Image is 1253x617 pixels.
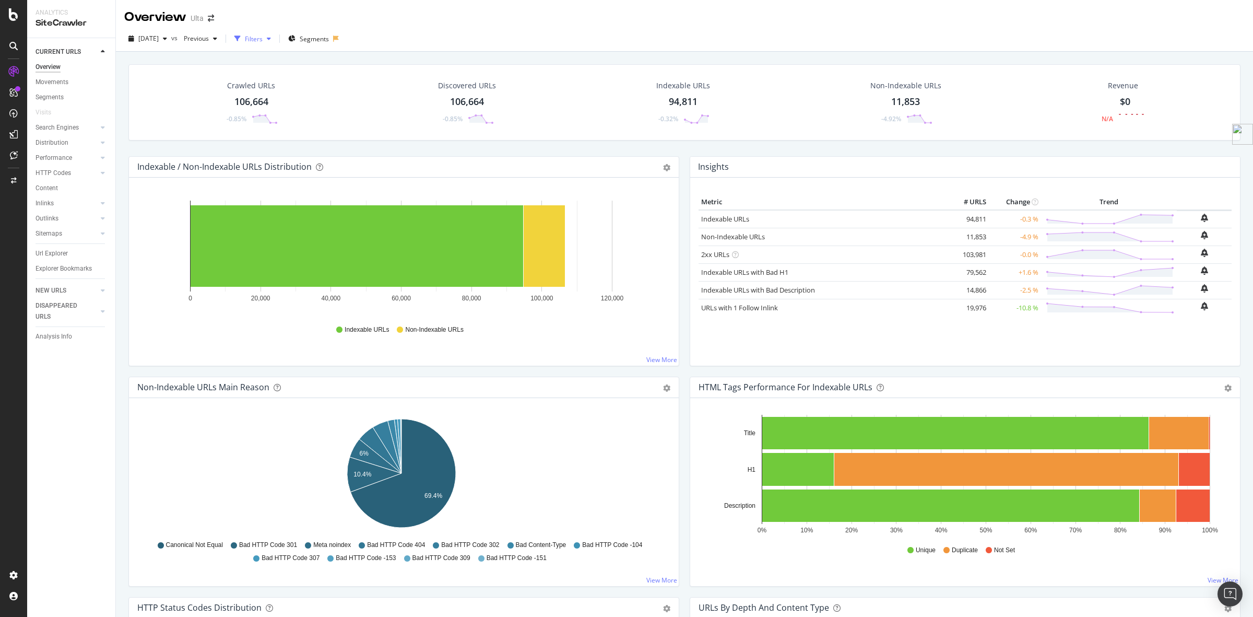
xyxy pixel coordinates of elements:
[952,546,978,555] span: Duplicate
[601,295,624,302] text: 120,000
[530,295,553,302] text: 100,000
[36,62,61,73] div: Overview
[245,34,263,43] div: Filters
[36,248,68,259] div: Url Explorer
[462,295,481,302] text: 80,000
[36,8,107,17] div: Analytics
[36,153,72,164] div: Performance
[234,95,268,109] div: 106,664
[230,30,275,47] button: Filters
[947,228,989,246] td: 11,853
[36,107,51,118] div: Visits
[180,34,209,43] span: Previous
[1201,284,1208,293] div: bell-plus
[191,13,204,24] div: Ulta
[124,30,171,47] button: [DATE]
[36,77,68,88] div: Movements
[1232,124,1253,145] img: side-widget.svg
[1108,80,1138,91] span: Revenue
[137,382,269,392] div: Non-Indexable URLs Main Reason
[36,46,98,57] a: CURRENT URLS
[36,331,72,342] div: Analysis Info
[36,228,98,239] a: Sitemaps
[748,466,756,473] text: H1
[443,114,463,123] div: -0.85%
[345,325,389,334] span: Indexable URLs
[36,122,79,133] div: Search Engines
[979,527,992,534] text: 50%
[891,95,920,109] div: 11,853
[698,160,729,174] h4: Insights
[392,295,411,302] text: 60,000
[658,114,678,123] div: -0.32%
[1217,581,1243,607] div: Open Intercom Messenger
[1201,231,1208,239] div: bell-plus
[36,107,62,118] a: Visits
[646,576,677,585] a: View More
[870,80,941,91] div: Non-Indexable URLs
[989,228,1041,246] td: -4.9 %
[284,30,333,47] button: Segments
[669,95,698,109] div: 94,811
[450,95,484,109] div: 106,664
[699,602,829,613] div: URLs by Depth and Content Type
[699,194,947,210] th: Metric
[36,263,108,274] a: Explorer Bookmarks
[1041,194,1177,210] th: Trend
[916,546,936,555] span: Unique
[138,34,159,43] span: 2025 Oct. 15th
[313,541,351,550] span: Meta noindex
[262,554,320,563] span: Bad HTTP Code 307
[947,299,989,317] td: 19,976
[36,183,108,194] a: Content
[699,382,872,392] div: HTML Tags Performance for Indexable URLs
[405,325,463,334] span: Non-Indexable URLs
[180,30,221,47] button: Previous
[36,228,62,239] div: Sitemaps
[582,541,642,550] span: Bad HTTP Code -104
[360,450,369,457] text: 6%
[800,527,813,534] text: 10%
[1201,266,1208,275] div: bell-plus
[701,285,815,295] a: Indexable URLs with Bad Description
[137,194,665,316] svg: A chart.
[1069,527,1082,534] text: 70%
[701,303,778,312] a: URLs with 1 Follow Inlink
[1114,527,1127,534] text: 80%
[441,541,499,550] span: Bad HTTP Code 302
[36,248,108,259] a: Url Explorer
[336,554,396,563] span: Bad HTTP Code -153
[36,153,98,164] a: Performance
[947,281,989,299] td: 14,866
[367,541,425,550] span: Bad HTTP Code 404
[989,194,1041,210] th: Change
[137,415,665,536] svg: A chart.
[890,527,903,534] text: 30%
[36,331,108,342] a: Analysis Info
[137,161,312,172] div: Indexable / Non-Indexable URLs Distribution
[758,527,767,534] text: 0%
[1120,95,1130,108] span: $0
[646,355,677,364] a: View More
[36,77,108,88] a: Movements
[994,546,1015,555] span: Not Set
[36,122,98,133] a: Search Engines
[1201,302,1208,310] div: bell-plus
[36,213,98,224] a: Outlinks
[239,541,297,550] span: Bad HTTP Code 301
[36,285,98,296] a: NEW URLS
[36,300,98,322] a: DISAPPEARED URLS
[516,541,566,550] span: Bad Content-Type
[1201,249,1208,257] div: bell-plus
[989,299,1041,317] td: -10.8 %
[36,198,54,209] div: Inlinks
[36,62,108,73] a: Overview
[36,17,107,29] div: SiteCrawler
[36,168,71,179] div: HTTP Codes
[881,114,901,123] div: -4.92%
[424,492,442,499] text: 69.4%
[663,164,670,171] div: gear
[947,246,989,263] td: 103,981
[36,92,64,103] div: Segments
